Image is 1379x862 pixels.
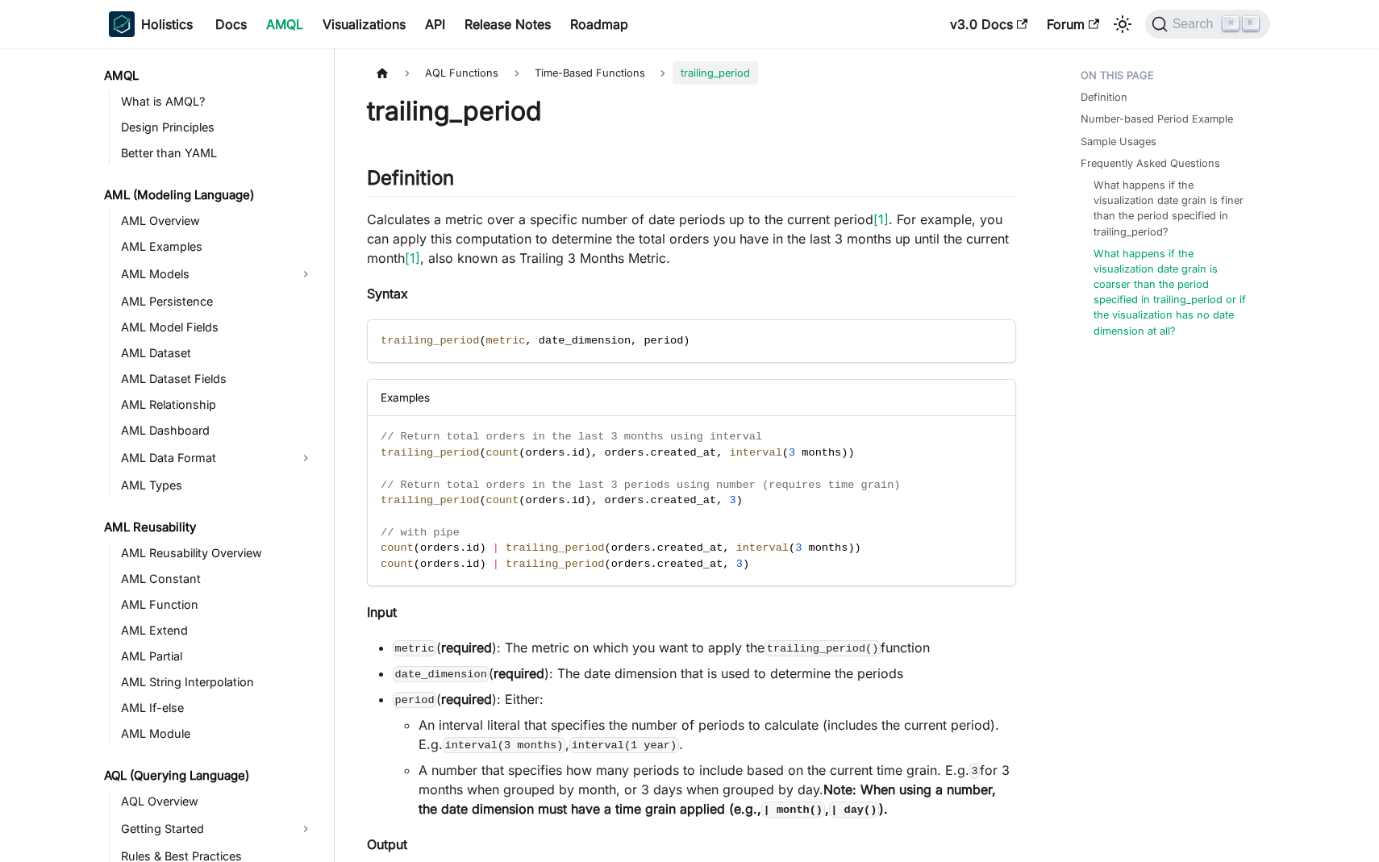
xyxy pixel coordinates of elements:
a: Definition [1081,90,1127,105]
code: 3 [969,763,980,779]
nav: Docs sidebar [93,48,335,862]
li: ( ): The metric on which you want to apply the function [393,638,1016,657]
span: ( [782,447,789,459]
a: AML Module [116,722,320,745]
button: Expand sidebar category 'Getting Started' [291,816,320,842]
span: trailing_period [381,447,479,459]
a: Frequently Asked Questions [1081,156,1220,171]
span: created_at [657,542,723,554]
span: . [460,558,466,570]
span: orders [611,558,651,570]
span: ( [479,447,485,459]
span: ) [585,447,591,459]
span: count [486,494,519,506]
code: interval(1 year) [569,737,679,753]
p: Calculates a metric over a specific number of date periods up to the current period . For example... [367,210,1016,268]
span: orders [611,542,651,554]
span: ( [519,494,525,506]
span: // with pipe [381,527,460,539]
strong: Input [367,604,397,620]
span: months [802,447,841,459]
span: ( [519,447,525,459]
span: orders [420,558,460,570]
a: AML Function [116,593,320,616]
li: ( ): Either: [393,689,1016,818]
span: months [808,542,848,554]
a: AML Relationship [116,394,320,416]
span: trailing_period [381,494,479,506]
span: ( [604,542,610,554]
span: created_at [657,558,723,570]
span: count [486,447,519,459]
span: trailing_period [673,61,758,85]
a: AQL (Querying Language) [99,764,320,787]
span: id [466,558,479,570]
span: count [381,558,414,570]
span: created_at [651,494,717,506]
code: | month() [761,802,825,818]
strong: required [441,691,492,707]
span: , [723,542,729,554]
span: , [723,558,729,570]
button: Search (Command+K) [1145,10,1270,39]
span: . [651,542,657,554]
a: HolisticsHolistics [109,11,193,37]
code: date_dimension [393,666,489,682]
span: trailing_period [506,542,604,554]
span: trailing_period [506,558,604,570]
kbd: ⌘ [1223,16,1239,31]
span: ) [848,542,854,554]
a: Docs [206,11,256,37]
span: , [526,335,532,347]
a: AML Reusability [99,516,320,539]
span: ) [841,447,848,459]
span: | [493,542,499,554]
span: orders [420,542,460,554]
span: // Return total orders in the last 3 months using interval [381,431,762,443]
span: date_dimension [539,335,631,347]
div: Examples [368,380,1015,416]
a: Design Principles [116,116,320,139]
a: AML Models [116,261,291,287]
span: Search [1168,17,1223,31]
span: created_at [651,447,717,459]
span: ( [789,542,795,554]
img: Holistics [109,11,135,37]
span: count [381,542,414,554]
a: AML Examples [116,235,320,258]
a: Better than YAML [116,142,320,164]
code: | day() [829,802,879,818]
a: AML Dashboard [116,419,320,442]
a: AML Dataset [116,342,320,364]
a: AML Extend [116,619,320,642]
span: AQL Functions [417,61,506,85]
span: , [631,335,637,347]
a: Getting Started [116,816,291,842]
strong: Note: When using a number, the date dimension must have a time grain applied (e.g., , ). [419,781,996,817]
span: orders [526,494,565,506]
h1: trailing_period [367,95,1016,127]
code: interval(3 months) [443,737,565,753]
span: id [572,447,585,459]
span: ) [743,558,749,570]
a: Sample Usages [1081,134,1156,149]
a: Visualizations [313,11,415,37]
nav: Breadcrumbs [367,61,1016,85]
span: ( [479,494,485,506]
span: . [460,542,466,554]
span: . [565,494,571,506]
span: interval [730,447,782,459]
a: AML Persistence [116,290,320,313]
a: AML Reusability Overview [116,542,320,564]
span: period [644,335,683,347]
a: Release Notes [455,11,560,37]
span: , [716,494,723,506]
span: orders [604,447,644,459]
strong: Syntax [367,285,408,302]
a: What happens if the visualization date grain is finer than the period specified in trailing_period? [1094,177,1254,239]
a: What happens if the visualization date grain is coarser than the period specified in trailing_per... [1094,246,1254,339]
span: orders [604,494,644,506]
a: Home page [367,61,398,85]
code: trailing_period() [764,640,881,656]
code: period [393,692,436,708]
